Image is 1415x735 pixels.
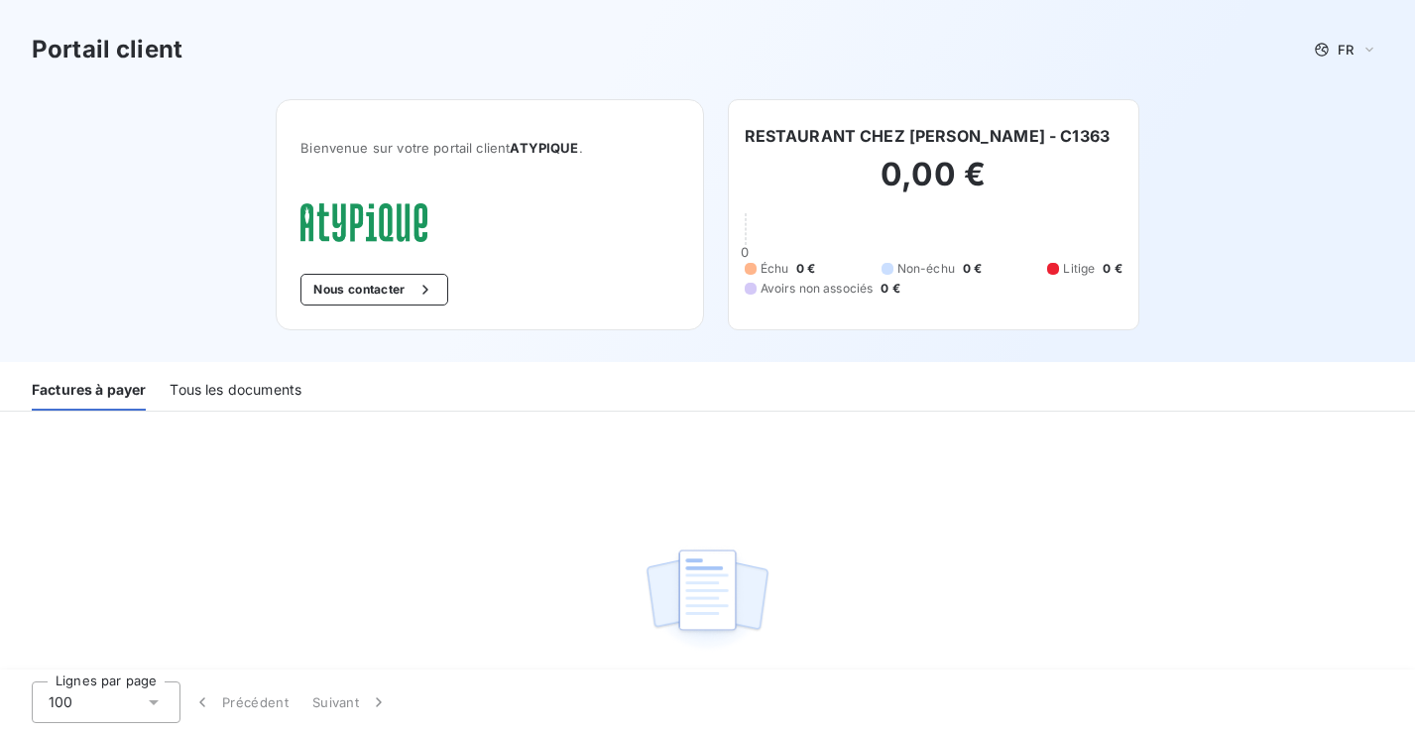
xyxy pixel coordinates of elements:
span: 0 € [963,260,982,278]
h6: RESTAURANT CHEZ [PERSON_NAME] - C1363 [745,124,1111,148]
button: Précédent [180,681,300,723]
span: 0 € [881,280,899,298]
span: Avoirs non associés [761,280,874,298]
img: Company logo [300,203,427,242]
h3: Portail client [32,32,182,67]
h2: 0,00 € [745,155,1122,214]
button: Suivant [300,681,401,723]
span: Échu [761,260,789,278]
span: Litige [1063,260,1095,278]
span: Bienvenue sur votre portail client . [300,140,678,156]
img: empty state [644,539,770,662]
div: Factures à payer [32,369,146,411]
span: 0 € [796,260,815,278]
button: Nous contacter [300,274,447,306]
div: Tous les documents [170,369,301,411]
span: Non-échu [897,260,955,278]
span: FR [1338,42,1354,58]
span: 100 [49,692,72,712]
span: ATYPIQUE [510,140,578,156]
span: 0 [741,244,749,260]
span: 0 € [1103,260,1121,278]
